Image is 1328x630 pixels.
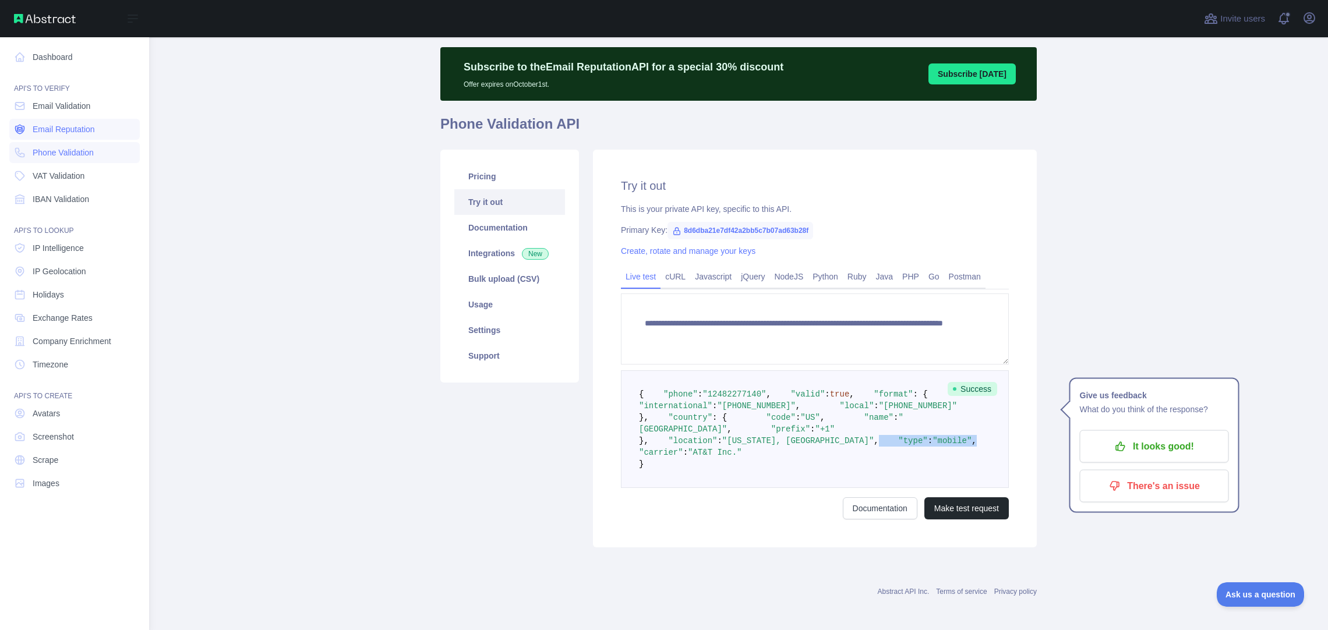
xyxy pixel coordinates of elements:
[1220,12,1265,26] span: Invite users
[9,212,140,235] div: API'S TO LOOKUP
[14,14,76,23] img: Abstract API
[33,359,68,370] span: Timezone
[717,436,722,445] span: :
[9,261,140,282] a: IP Geolocation
[464,59,783,75] p: Subscribe to the Email Reputation API for a special 30 % discount
[727,424,732,434] span: ,
[690,267,736,286] a: Javascript
[924,267,944,286] a: Go
[698,390,702,399] span: :
[33,193,89,205] span: IBAN Validation
[864,413,893,422] span: "name"
[667,222,813,239] span: 8d6dba21e7df42a2bb5c7b07ad63b28f
[33,454,58,466] span: Scrape
[936,587,987,596] a: Terms of service
[948,382,997,396] span: Success
[702,390,766,399] span: "12482277140"
[639,413,649,422] span: },
[839,401,874,410] span: "local"
[9,377,140,401] div: API'S TO CREATE
[722,436,874,445] span: "[US_STATE], [GEOGRAPHIC_DATA]"
[33,242,84,254] span: IP Intelligence
[1202,9,1267,28] button: Invite users
[522,248,549,260] span: New
[874,390,913,399] span: "format"
[849,390,854,399] span: ,
[808,267,843,286] a: Python
[9,47,140,68] a: Dashboard
[454,240,565,266] a: Integrations New
[661,267,690,286] a: cURL
[663,390,698,399] span: "phone"
[898,436,927,445] span: "type"
[878,587,930,596] a: Abstract API Inc.
[454,266,565,292] a: Bulk upload (CSV)
[820,413,825,422] span: ,
[33,312,93,324] span: Exchange Rates
[9,70,140,93] div: API'S TO VERIFY
[33,431,74,443] span: Screenshot
[9,426,140,447] a: Screenshot
[639,448,683,457] span: "carrier"
[621,224,1009,236] div: Primary Key:
[639,390,644,399] span: {
[33,147,94,158] span: Phone Validation
[454,215,565,240] a: Documentation
[944,267,986,286] a: Postman
[766,390,771,399] span: ,
[9,165,140,186] a: VAT Validation
[688,448,741,457] span: "AT&T Inc."
[9,189,140,210] a: IBAN Validation
[668,413,712,422] span: "country"
[871,267,898,286] a: Java
[9,354,140,375] a: Timezone
[33,408,60,419] span: Avatars
[9,450,140,470] a: Scrape
[790,390,825,399] span: "valid"
[9,307,140,328] a: Exchange Rates
[621,267,661,286] a: Live test
[712,401,717,410] span: :
[898,267,924,286] a: PHP
[717,401,795,410] span: "[PHONE_NUMBER]"
[621,203,1009,215] div: This is your private API key, specific to this API.
[843,267,871,286] a: Ruby
[913,390,928,399] span: : {
[683,448,688,457] span: :
[924,497,1009,519] button: Make test request
[464,75,783,89] p: Offer expires on October 1st.
[454,164,565,189] a: Pricing
[454,343,565,369] a: Support
[994,587,1037,596] a: Privacy policy
[736,267,769,286] a: jQuery
[621,178,1009,194] h2: Try it out
[639,459,644,469] span: }
[830,390,850,399] span: true
[639,436,649,445] span: },
[825,390,829,399] span: :
[639,401,712,410] span: "international"
[1217,582,1305,607] iframe: Toggle Customer Support
[9,142,140,163] a: Phone Validation
[712,413,727,422] span: : {
[33,289,64,300] span: Holidays
[33,170,84,182] span: VAT Validation
[843,497,917,519] a: Documentation
[9,238,140,259] a: IP Intelligence
[879,401,957,410] span: "[PHONE_NUMBER]"
[815,424,835,434] span: "+1"
[9,95,140,116] a: Email Validation
[668,436,717,445] span: "location"
[9,331,140,352] a: Company Enrichment
[933,436,972,445] span: "mobile"
[874,401,878,410] span: :
[769,267,808,286] a: NodeJS
[928,63,1016,84] button: Subscribe [DATE]
[621,246,755,256] a: Create, rotate and manage your keys
[874,436,878,445] span: ,
[893,413,898,422] span: :
[796,401,800,410] span: ,
[9,473,140,494] a: Images
[796,413,800,422] span: :
[810,424,815,434] span: :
